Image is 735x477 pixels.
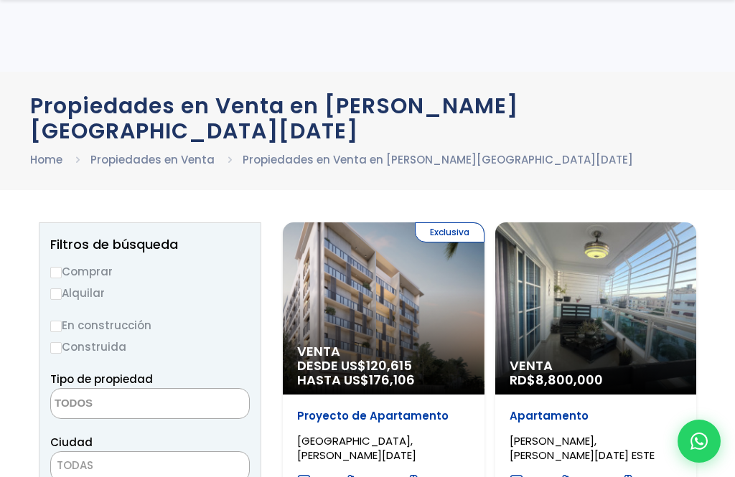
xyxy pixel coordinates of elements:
[30,152,62,167] a: Home
[50,372,153,387] span: Tipo de propiedad
[30,93,705,143] h1: Propiedades en Venta en [PERSON_NAME][GEOGRAPHIC_DATA][DATE]
[50,288,62,300] input: Alquilar
[50,342,62,354] input: Construida
[243,151,633,169] li: Propiedades en Venta en [PERSON_NAME][GEOGRAPHIC_DATA][DATE]
[50,316,250,334] label: En construcción
[369,371,415,389] span: 176,106
[535,371,603,389] span: 8,800,000
[50,267,62,278] input: Comprar
[510,359,683,373] span: Venta
[297,409,470,423] p: Proyecto de Apartamento
[50,284,250,302] label: Alquilar
[297,373,470,387] span: HASTA US$
[297,433,416,463] span: [GEOGRAPHIC_DATA], [PERSON_NAME][DATE]
[297,344,470,359] span: Venta
[90,152,215,167] a: Propiedades en Venta
[50,338,250,356] label: Construida
[510,433,655,463] span: [PERSON_NAME], [PERSON_NAME][DATE] ESTE
[50,435,93,450] span: Ciudad
[510,409,683,423] p: Apartamento
[415,222,484,242] span: Exclusiva
[50,321,62,332] input: En construcción
[57,458,93,473] span: TODAS
[51,389,190,420] textarea: Search
[50,263,250,280] label: Comprar
[297,359,470,387] span: DESDE US$
[50,237,250,252] h2: Filtros de búsqueda
[51,455,249,476] span: TODAS
[510,371,603,389] span: RD$
[366,356,412,374] span: 120,615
